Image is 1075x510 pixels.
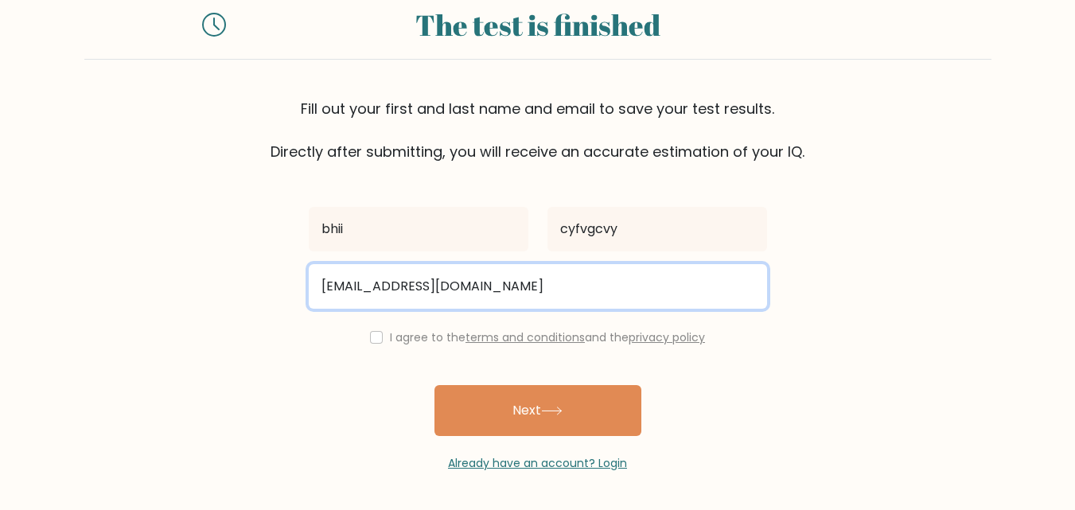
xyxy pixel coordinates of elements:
label: I agree to the and the [390,329,705,345]
input: First name [309,207,528,251]
input: Last name [547,207,767,251]
input: Email [309,264,767,309]
div: Fill out your first and last name and email to save your test results. Directly after submitting,... [84,98,991,162]
div: The test is finished [245,3,831,46]
a: Already have an account? Login [448,455,627,471]
a: privacy policy [629,329,705,345]
button: Next [434,385,641,436]
a: terms and conditions [465,329,585,345]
